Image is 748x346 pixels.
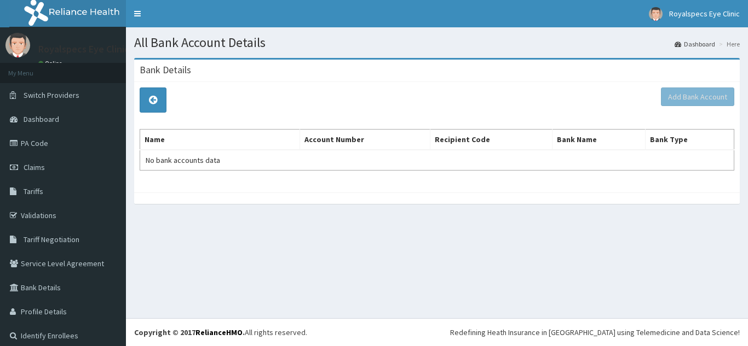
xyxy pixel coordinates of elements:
[669,9,740,19] span: Royalspecs Eye Clinic
[661,87,734,106] button: Add Bank Account
[675,39,715,49] a: Dashboard
[126,318,748,346] footer: All rights reserved.
[24,162,45,172] span: Claims
[450,327,740,338] div: Redefining Heath Insurance in [GEOGRAPHIC_DATA] using Telemedicine and Data Science!
[140,65,191,75] h3: Bank Details
[24,90,79,100] span: Switch Providers
[430,130,552,150] th: Recipient Code
[552,130,645,150] th: Bank Name
[300,130,430,150] th: Account Number
[24,114,59,124] span: Dashboard
[649,7,663,21] img: User Image
[645,130,734,150] th: Bank Type
[716,39,740,49] li: Here
[38,44,129,54] p: Royalspecs Eye Clinic
[5,33,30,57] img: User Image
[134,36,740,50] h1: All Bank Account Details
[24,234,79,244] span: Tariff Negotiation
[134,327,245,337] strong: Copyright © 2017 .
[195,327,243,337] a: RelianceHMO
[38,60,65,67] a: Online
[24,186,43,196] span: Tariffs
[146,155,220,165] span: No bank accounts data
[140,130,300,150] th: Name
